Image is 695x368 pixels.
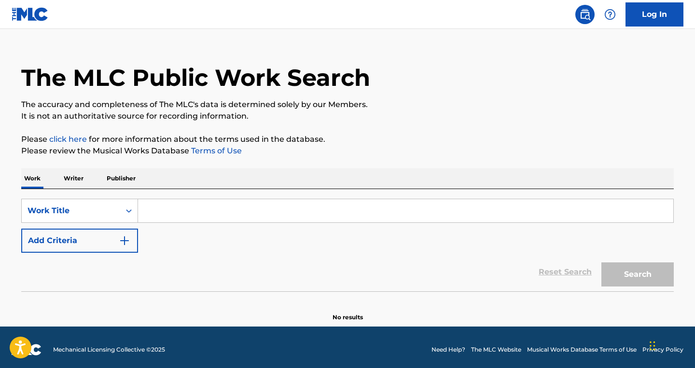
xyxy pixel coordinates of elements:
[21,199,674,291] form: Search Form
[21,99,674,110] p: The accuracy and completeness of The MLC's data is determined solely by our Members.
[333,301,363,322] p: No results
[21,229,138,253] button: Add Criteria
[575,5,595,24] a: Public Search
[431,345,465,354] a: Need Help?
[61,168,86,189] p: Writer
[600,5,620,24] div: Help
[625,2,683,27] a: Log In
[21,63,370,92] h1: The MLC Public Work Search
[471,345,521,354] a: The MLC Website
[104,168,139,189] p: Publisher
[21,168,43,189] p: Work
[642,345,683,354] a: Privacy Policy
[189,146,242,155] a: Terms of Use
[579,9,591,20] img: search
[650,331,655,360] div: Drag
[49,135,87,144] a: click here
[527,345,637,354] a: Musical Works Database Terms of Use
[21,134,674,145] p: Please for more information about the terms used in the database.
[21,145,674,157] p: Please review the Musical Works Database
[21,110,674,122] p: It is not an authoritative source for recording information.
[53,345,165,354] span: Mechanical Licensing Collective © 2025
[12,7,49,21] img: MLC Logo
[119,235,130,246] img: 9d2ae6d4665cec9f34b9.svg
[604,9,616,20] img: help
[28,205,114,217] div: Work Title
[647,322,695,368] iframe: Chat Widget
